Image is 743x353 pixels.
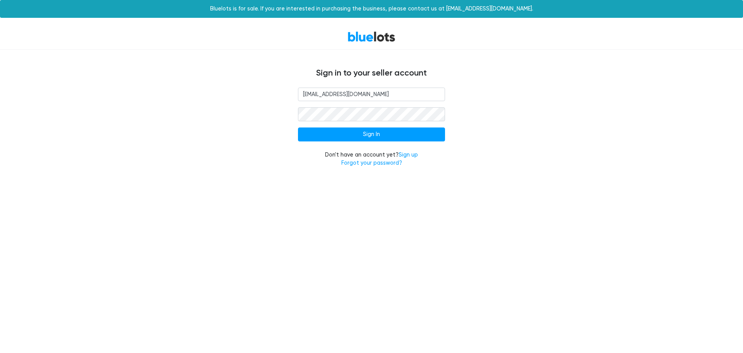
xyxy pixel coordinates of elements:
a: Sign up [399,152,418,158]
input: Sign In [298,127,445,141]
a: Forgot your password? [341,160,402,166]
h4: Sign in to your seller account [139,68,604,78]
input: Email [298,88,445,102]
div: Don't have an account yet? [298,151,445,167]
a: BlueLots [348,31,395,42]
